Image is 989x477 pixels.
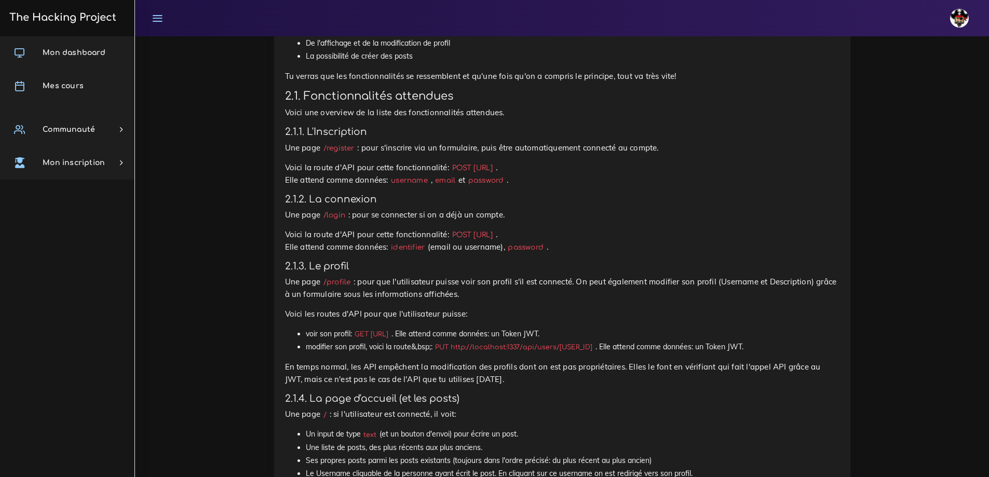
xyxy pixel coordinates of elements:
code: email [432,175,458,186]
code: /register [320,143,357,154]
code: /profile [320,277,354,288]
p: Une page : pour s'inscrire via un formulaire, puis être automatiquement connecté au compte. [285,142,839,154]
li: La possibilité de créer des posts [306,50,839,63]
code: text [361,430,380,440]
code: POST [URL] [449,162,496,173]
p: En temps normal, les API empêchent la modification des profils dont on est pas propriétaires. Ell... [285,361,839,386]
code: password [465,175,507,186]
span: Mon dashboard [43,49,105,57]
img: avatar [950,9,969,28]
p: Voici la route d'API pour cette fonctionnalité: . Elle attend comme données: (email ou username), . [285,228,839,253]
span: Mon inscription [43,159,105,167]
code: password [505,242,547,253]
p: Voici les routes d'API pour que l'utilisateur puisse: [285,308,839,320]
code: / [320,410,329,420]
h4: 2.1.1. L'Inscription [285,126,839,138]
code: GET [URL] [352,329,391,339]
li: Une liste de posts, des plus récents aux plus anciens. [306,441,839,454]
p: Voici la route d'API pour cette fonctionnalité: . Elle attend comme données: , et . [285,161,839,186]
h4: 2.1.3. Le profil [285,261,839,272]
li: Ses propres posts parmi les posts existants (toujours dans l'ordre précisé: du plus récent au plu... [306,454,839,467]
p: Une page : pour que l'utilisateur puisse voir son profil s'il est connecté. On peut également mod... [285,276,839,301]
p: Une page : pour se connecter si on a déjà un compte. [285,209,839,221]
code: PUT http://localhost:1337/api/users/[USER_ID] [432,342,595,352]
li: De l'affichage et de la modification de profil [306,37,839,50]
h3: The Hacking Project [6,12,116,23]
code: /login [320,210,348,221]
li: voir son profil: . Elle attend comme données: un Token JWT. [306,328,839,340]
code: POST [URL] [449,229,496,240]
span: Communauté [43,126,95,133]
h4: 2.1.4. La page d'accueil (et les posts) [285,393,839,404]
h4: 2.1.2. La connexion [285,194,839,205]
li: modifier son profil, voici la route&,bsp;: . Elle attend comme données: un Token JWT. [306,340,839,353]
li: Un input de type (et un bouton d'envoi) pour écrire un post. [306,428,839,441]
h3: 2.1. Fonctionnalités attendues [285,90,839,103]
code: username [388,175,431,186]
p: Tu verras que les fonctionnalités se ressemblent et qu'une fois qu'on a compris le principe, tout... [285,70,839,83]
p: Une page : si l'utilisateur est connecté, il voit: [285,408,839,420]
p: Voici une overview de la liste des fonctionnalités attendues. [285,106,839,119]
code: identifier [388,242,428,253]
span: Mes cours [43,82,84,90]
